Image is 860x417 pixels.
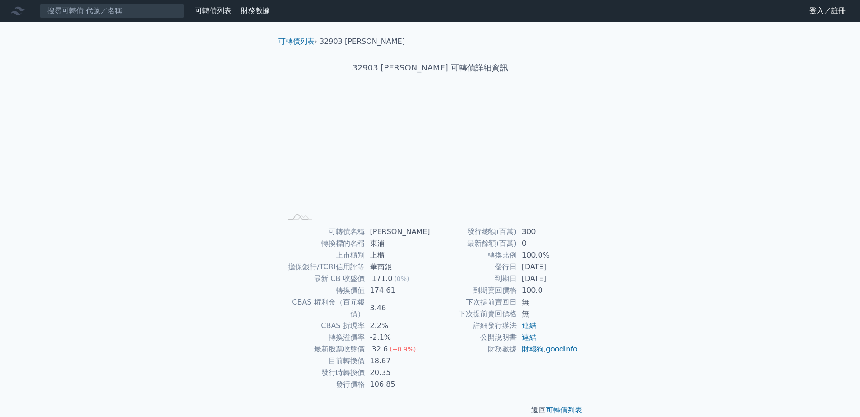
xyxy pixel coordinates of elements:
td: 下次提前賣回價格 [430,308,517,320]
li: 32903 [PERSON_NAME] [320,36,405,47]
td: CBAS 權利金（百元報價） [282,296,365,320]
td: 0 [517,238,578,249]
td: [DATE] [517,261,578,273]
td: 18.67 [365,355,430,367]
td: 目前轉換價 [282,355,365,367]
li: › [278,36,317,47]
td: 106.85 [365,379,430,390]
a: 可轉債列表 [278,37,315,46]
a: 可轉債列表 [546,406,582,414]
td: 轉換比例 [430,249,517,261]
td: 20.35 [365,367,430,379]
a: 可轉債列表 [195,6,231,15]
a: 財報狗 [522,345,544,353]
td: 最新股票收盤價 [282,343,365,355]
td: 300 [517,226,578,238]
a: 財務數據 [241,6,270,15]
input: 搜尋可轉債 代號／名稱 [40,3,184,19]
td: 轉換溢價率 [282,332,365,343]
td: 無 [517,308,578,320]
td: 2.2% [365,320,430,332]
td: 上市櫃別 [282,249,365,261]
td: 100.0 [517,285,578,296]
td: 下次提前賣回日 [430,296,517,308]
td: 發行時轉換價 [282,367,365,379]
td: 最新 CB 收盤價 [282,273,365,285]
td: 發行價格 [282,379,365,390]
td: 東浦 [365,238,430,249]
td: 擔保銀行/TCRI信用評等 [282,261,365,273]
td: 轉換標的名稱 [282,238,365,249]
td: 轉換價值 [282,285,365,296]
span: (+0.9%) [390,346,416,353]
td: 3.46 [365,296,430,320]
td: 上櫃 [365,249,430,261]
a: 連結 [522,333,536,342]
td: [PERSON_NAME] [365,226,430,238]
p: 返回 [271,405,589,416]
a: goodinfo [546,345,578,353]
td: 可轉債名稱 [282,226,365,238]
g: Chart [296,102,604,210]
td: -2.1% [365,332,430,343]
td: 最新餘額(百萬) [430,238,517,249]
h1: 32903 [PERSON_NAME] 可轉債詳細資訊 [271,61,589,74]
td: , [517,343,578,355]
td: 174.61 [365,285,430,296]
td: CBAS 折現率 [282,320,365,332]
a: 連結 [522,321,536,330]
div: 32.6 [370,343,390,355]
div: 171.0 [370,273,395,285]
td: [DATE] [517,273,578,285]
td: 華南銀 [365,261,430,273]
td: 發行日 [430,261,517,273]
td: 到期賣回價格 [430,285,517,296]
a: 登入／註冊 [802,4,853,18]
td: 發行總額(百萬) [430,226,517,238]
td: 財務數據 [430,343,517,355]
span: (0%) [394,275,409,282]
td: 無 [517,296,578,308]
td: 詳細發行辦法 [430,320,517,332]
td: 公開說明書 [430,332,517,343]
td: 到期日 [430,273,517,285]
td: 100.0% [517,249,578,261]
